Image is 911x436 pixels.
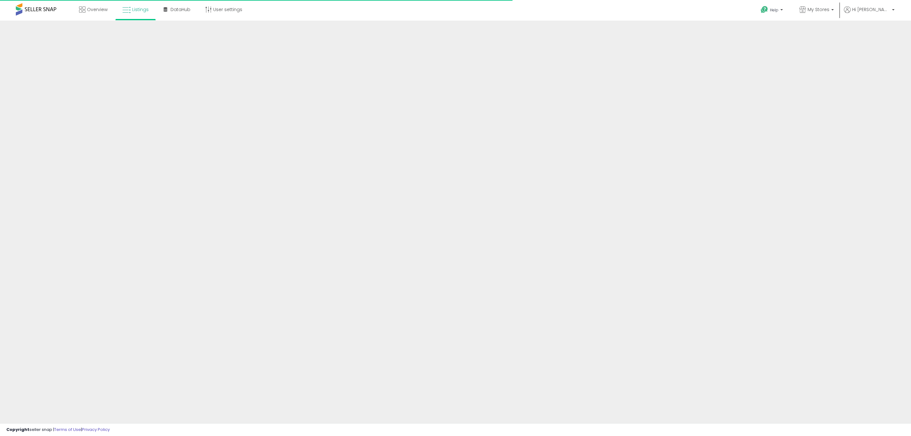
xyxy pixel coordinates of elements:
i: Get Help [760,6,768,14]
a: Help [756,1,789,21]
span: My Stores [808,6,829,13]
a: Hi [PERSON_NAME] [844,6,895,21]
span: Overview [87,6,108,13]
span: Hi [PERSON_NAME] [852,6,890,13]
span: DataHub [170,6,190,13]
span: Help [770,7,778,13]
span: Listings [132,6,149,13]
